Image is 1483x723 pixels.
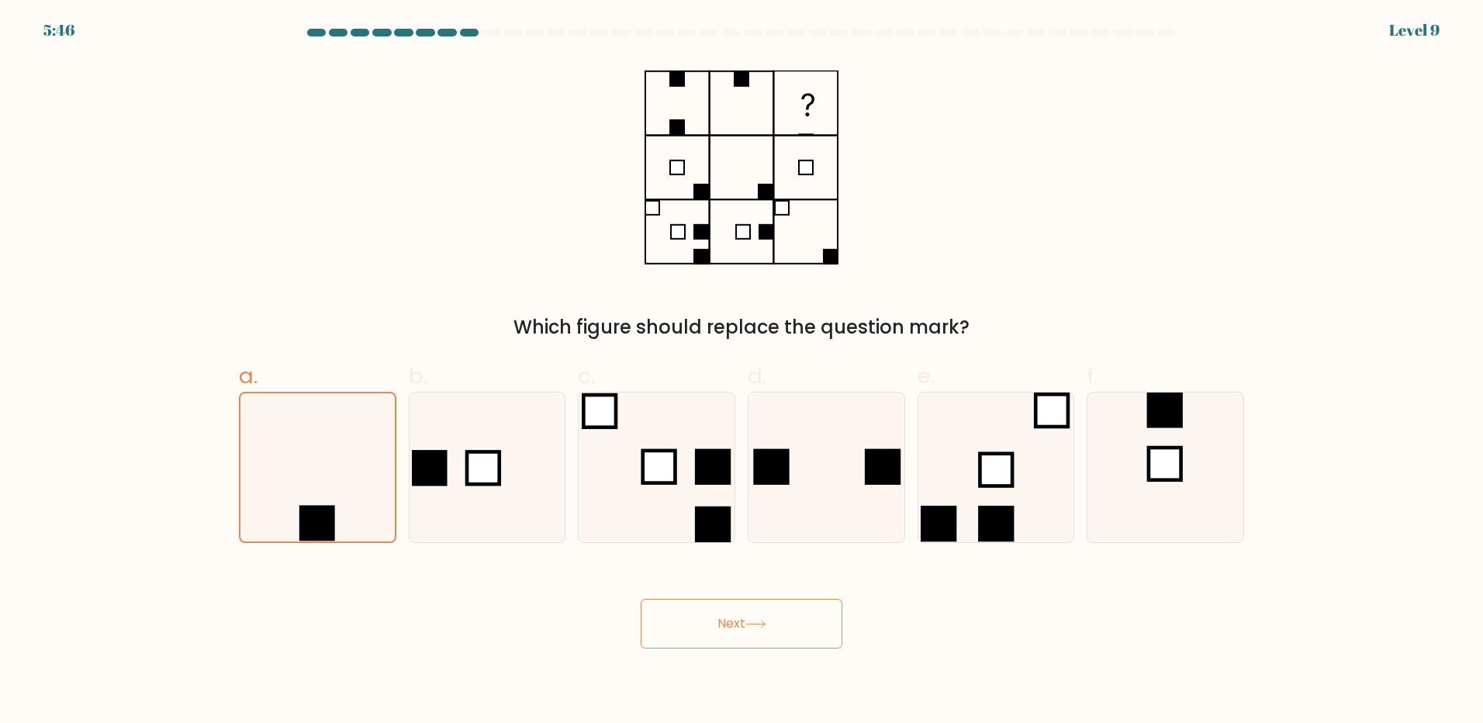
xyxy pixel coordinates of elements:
[748,361,766,391] span: d.
[1389,19,1440,42] div: Level 9
[239,361,258,391] span: a.
[578,361,595,391] span: c.
[641,599,842,649] button: Next
[43,19,74,42] div: 5:46
[248,313,1235,341] div: Which figure should replace the question mark?
[1087,361,1098,391] span: f.
[918,361,935,391] span: e.
[409,361,427,391] span: b.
